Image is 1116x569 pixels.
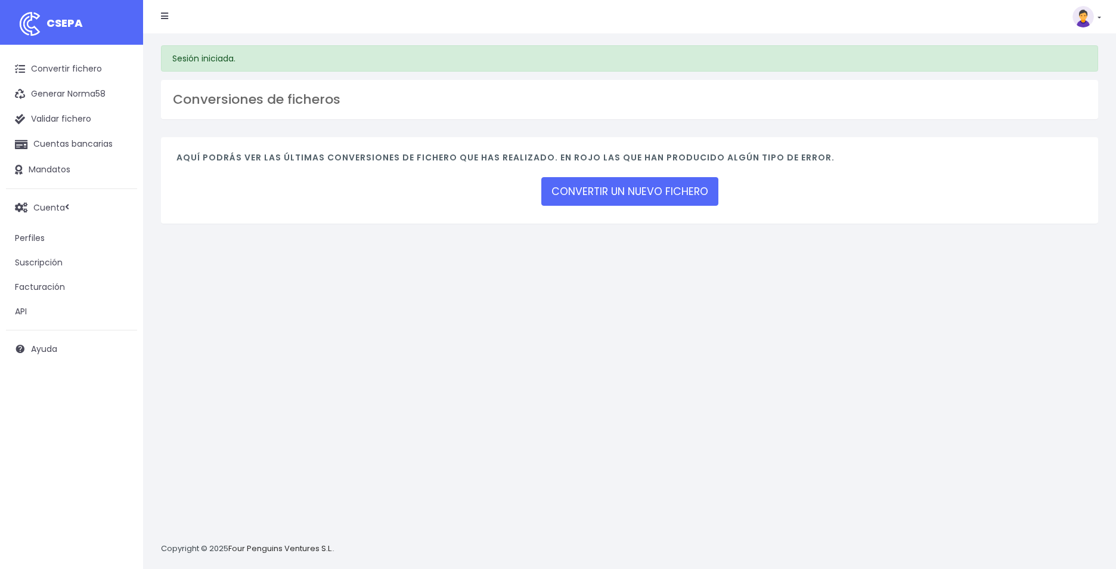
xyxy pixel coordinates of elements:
p: Copyright © 2025 . [161,543,334,555]
a: Mandatos [6,157,137,183]
h3: Conversiones de ficheros [173,92,1086,107]
span: Ayuda [31,343,57,355]
a: Ayuda [6,336,137,361]
a: Validar fichero [6,107,137,132]
a: Suscripción [6,251,137,275]
a: API [6,299,137,324]
img: profile [1072,6,1094,27]
a: CONVERTIR UN NUEVO FICHERO [541,177,718,206]
img: logo [15,9,45,39]
h4: Aquí podrás ver las últimas conversiones de fichero que has realizado. En rojo las que han produc... [176,153,1083,169]
a: Perfiles [6,226,137,251]
div: Sesión iniciada. [161,45,1098,72]
a: Four Penguins Ventures S.L. [228,543,333,554]
a: Facturación [6,275,137,299]
span: Cuenta [33,201,65,213]
span: CSEPA [46,16,83,30]
a: Cuentas bancarias [6,132,137,157]
a: Generar Norma58 [6,82,137,107]
a: Convertir fichero [6,57,137,82]
a: Cuenta [6,195,137,220]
